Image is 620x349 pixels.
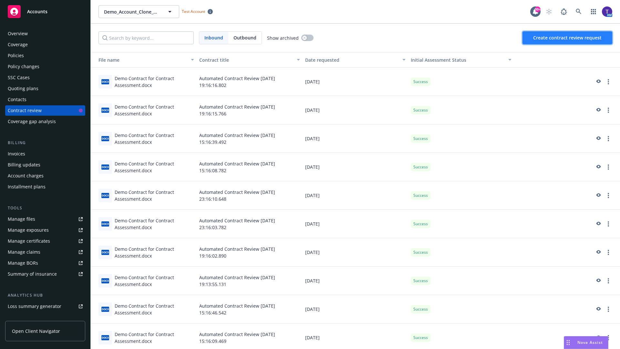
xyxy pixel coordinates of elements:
[5,28,85,39] a: Overview
[115,160,194,174] div: Demo Contract for Contract Assessment.docx
[587,5,600,18] a: Switch app
[197,181,303,210] div: Automated Contract Review [DATE] 23:16:10.648
[98,31,194,44] input: Search by keyword...
[228,32,262,44] span: Outbound
[8,72,30,83] div: SSC Cases
[411,57,466,63] span: Initial Assessment Status
[303,96,408,124] div: [DATE]
[303,68,408,96] div: [DATE]
[413,306,428,312] span: Success
[101,193,109,198] span: docx
[542,5,555,18] a: Start snowing
[197,210,303,238] div: Automated Contract Review [DATE] 23:16:03.782
[8,171,44,181] div: Account charges
[413,107,428,113] span: Success
[604,106,612,114] a: more
[197,295,303,323] div: Automated Contract Review [DATE] 15:16:46.542
[101,108,109,112] span: docx
[197,267,303,295] div: Automated Contract Review [DATE] 19:13:55.131
[8,105,42,116] div: Contract review
[93,57,187,63] div: Toggle SortBy
[604,277,612,285] a: more
[413,136,428,142] span: Success
[101,221,109,226] span: docx
[8,28,28,39] div: Overview
[533,35,602,41] span: Create contract review request
[267,35,299,41] span: Show archived
[5,236,85,246] a: Manage certificates
[5,269,85,279] a: Summary of insurance
[604,249,612,256] a: more
[303,295,408,323] div: [DATE]
[305,57,399,63] div: Date requested
[564,336,608,349] button: Nova Assist
[8,182,46,192] div: Installment plans
[8,258,38,268] div: Manage BORs
[604,334,612,342] a: more
[199,32,228,44] span: Inbound
[577,340,603,345] span: Nova Assist
[197,68,303,96] div: Automated Contract Review [DATE] 19:16:16.802
[604,135,612,143] a: more
[115,302,194,316] div: Demo Contract for Contract Assessment.docx
[115,189,194,202] div: Demo Contract for Contract Assessment.docx
[115,246,194,259] div: Demo Contract for Contract Assessment.docx
[5,171,85,181] a: Account charges
[594,163,602,171] a: preview
[182,9,205,14] span: Test Account
[115,75,194,89] div: Demo Contract for Contract Assessment.docx
[5,292,85,299] div: Analytics hub
[204,34,223,41] span: Inbound
[572,5,585,18] a: Search
[535,6,541,12] div: 99+
[594,249,602,256] a: preview
[413,193,428,198] span: Success
[594,106,602,114] a: preview
[8,116,56,127] div: Coverage gap analysis
[303,52,408,68] button: Date requested
[5,50,85,61] a: Policies
[8,83,38,94] div: Quoting plans
[8,247,40,257] div: Manage claims
[8,149,25,159] div: Invoices
[5,39,85,50] a: Coverage
[101,307,109,312] span: docx
[413,221,428,227] span: Success
[604,220,612,228] a: more
[602,6,612,17] img: photo
[197,96,303,124] div: Automated Contract Review [DATE] 19:16:15.766
[413,249,428,255] span: Success
[522,31,612,44] button: Create contract review request
[5,149,85,159] a: Invoices
[604,78,612,86] a: more
[594,135,602,143] a: preview
[5,3,85,21] a: Accounts
[8,214,35,224] div: Manage files
[5,105,85,116] a: Contract review
[101,335,109,340] span: docx
[303,267,408,295] div: [DATE]
[8,301,61,312] div: Loss summary generator
[5,214,85,224] a: Manage files
[8,39,28,50] div: Coverage
[5,182,85,192] a: Installment plans
[594,277,602,285] a: preview
[5,160,85,170] a: Billing updates
[8,61,39,72] div: Policy changes
[5,205,85,211] div: Tools
[8,160,40,170] div: Billing updates
[101,79,109,84] span: docx
[594,334,602,342] a: preview
[604,163,612,171] a: more
[604,305,612,313] a: more
[5,61,85,72] a: Policy changes
[101,278,109,283] span: docx
[303,124,408,153] div: [DATE]
[179,8,215,15] span: Test Account
[93,57,187,63] div: File name
[303,210,408,238] div: [DATE]
[233,34,256,41] span: Outbound
[5,225,85,235] a: Manage exposures
[604,192,612,199] a: more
